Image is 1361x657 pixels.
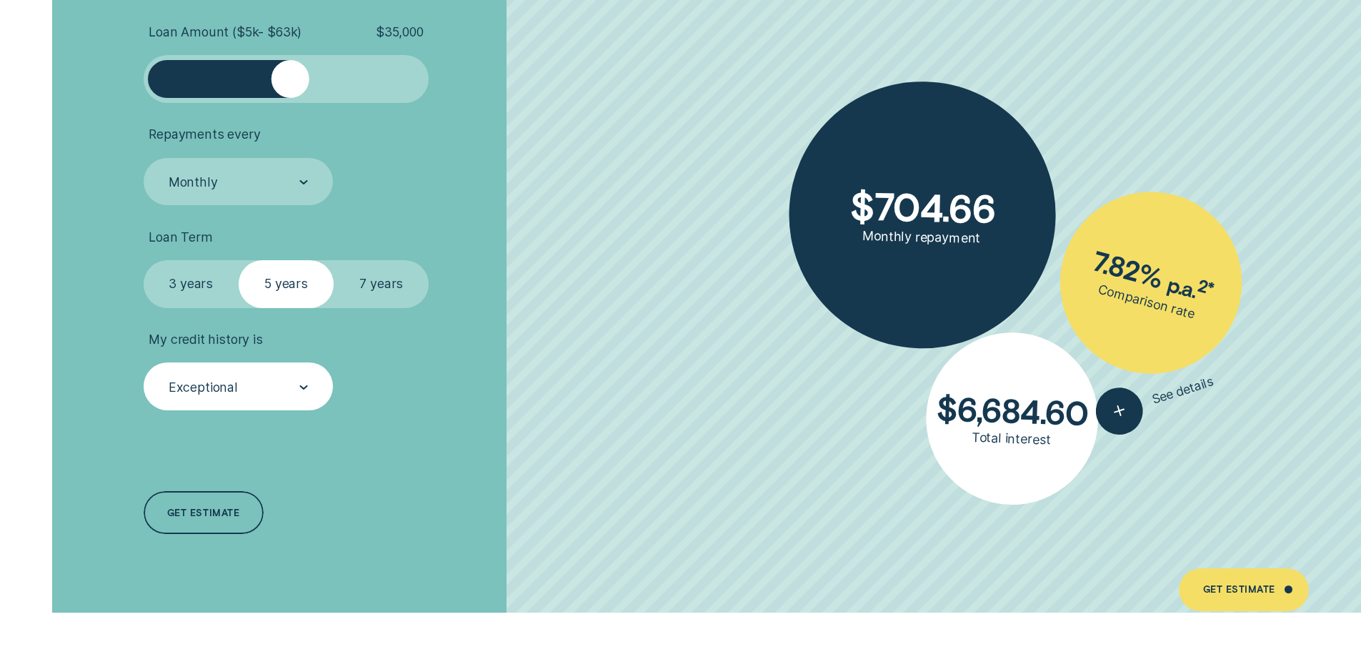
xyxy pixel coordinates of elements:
[1150,374,1216,408] span: See details
[144,491,264,534] a: Get estimate
[149,229,212,245] span: Loan Term
[149,24,301,40] span: Loan Amount ( $5k - $63k )
[1179,568,1308,611] a: Get Estimate
[239,260,334,308] label: 5 years
[169,380,238,395] div: Exceptional
[1090,359,1220,440] button: See details
[149,127,260,142] span: Repayments every
[334,260,429,308] label: 7 years
[169,174,218,190] div: Monthly
[376,24,424,40] span: $ 35,000
[144,260,239,308] label: 3 years
[149,332,262,347] span: My credit history is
